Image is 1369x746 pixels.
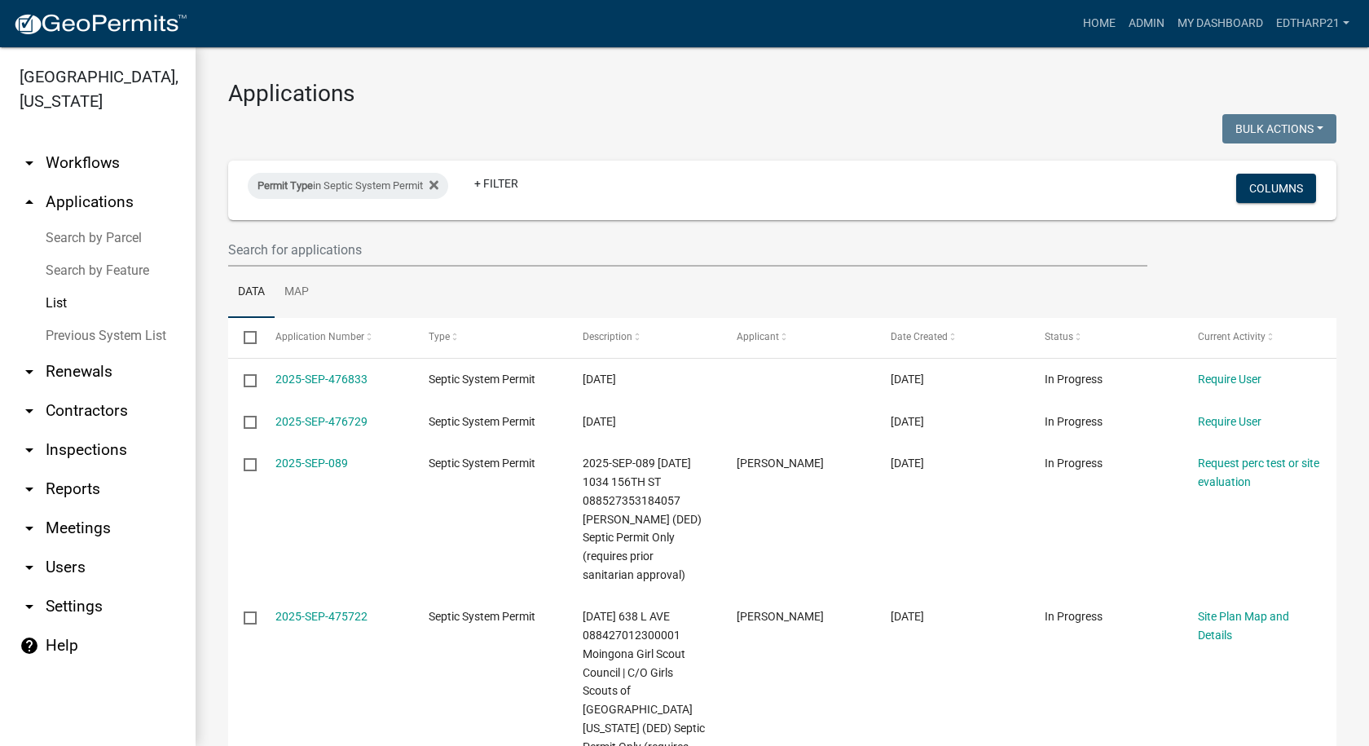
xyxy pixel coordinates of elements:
span: 09/10/2025 [583,415,616,428]
span: In Progress [1045,373,1103,386]
span: Jeremy Krause [737,457,824,470]
a: Request perc test or site evaluation [1198,457,1319,488]
a: Require User [1198,415,1261,428]
input: Search for applications [228,233,1147,267]
i: help [20,636,39,656]
datatable-header-cell: Type [413,318,567,357]
a: 2025-SEP-475722 [275,610,368,623]
span: 09/10/2025 [891,415,924,428]
i: arrow_drop_up [20,192,39,212]
span: In Progress [1045,610,1103,623]
a: Require User [1198,373,1261,386]
datatable-header-cell: Current Activity [1182,318,1336,357]
a: 2025-SEP-476833 [275,373,368,386]
span: Septic System Permit [429,373,535,386]
i: arrow_drop_down [20,440,39,460]
a: + Filter [461,169,531,198]
a: Map [275,267,319,319]
a: EdTharp21 [1270,8,1356,39]
div: in Septic System Permit [248,173,448,199]
span: Current Activity [1198,331,1266,342]
span: Septic System Permit [429,457,535,470]
span: Application Number [275,331,364,342]
span: Type [429,331,450,342]
span: 09/09/2025 [891,610,924,623]
span: 09/11/2025 [583,373,616,386]
span: Septic System Permit [429,415,535,428]
datatable-header-cell: Application Number [259,318,413,357]
button: Columns [1236,174,1316,203]
i: arrow_drop_down [20,479,39,499]
span: Status [1045,331,1073,342]
a: 2025-SEP-476729 [275,415,368,428]
span: In Progress [1045,457,1103,470]
datatable-header-cell: Select [228,318,259,357]
h3: Applications [228,80,1336,108]
span: In Progress [1045,415,1103,428]
i: arrow_drop_down [20,153,39,173]
datatable-header-cell: Description [567,318,721,357]
span: Description [583,331,632,342]
span: Permit Type [258,179,313,192]
a: Admin [1122,8,1171,39]
span: Septic System Permit [429,610,535,623]
span: Date Created [891,331,948,342]
a: Home [1076,8,1122,39]
span: 2025-SEP-089 09/10/2025 1034 156TH ST 088527353184057 Udelhoven, Eric L (DED) Septic Permit Only ... [583,457,702,581]
i: arrow_drop_down [20,519,39,538]
span: Applicant [737,331,779,342]
datatable-header-cell: Status [1028,318,1182,357]
i: arrow_drop_down [20,597,39,616]
span: Rick Rogers [737,610,824,623]
i: arrow_drop_down [20,401,39,421]
i: arrow_drop_down [20,558,39,577]
a: My Dashboard [1171,8,1270,39]
button: Bulk Actions [1222,114,1336,143]
span: 09/10/2025 [891,457,924,470]
span: 09/10/2025 [891,373,924,386]
i: arrow_drop_down [20,362,39,382]
a: Site Plan Map and Details [1198,610,1289,642]
a: Data [228,267,275,319]
a: 2025-SEP-089 [275,457,348,470]
datatable-header-cell: Date Created [875,318,1029,357]
datatable-header-cell: Applicant [721,318,875,357]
